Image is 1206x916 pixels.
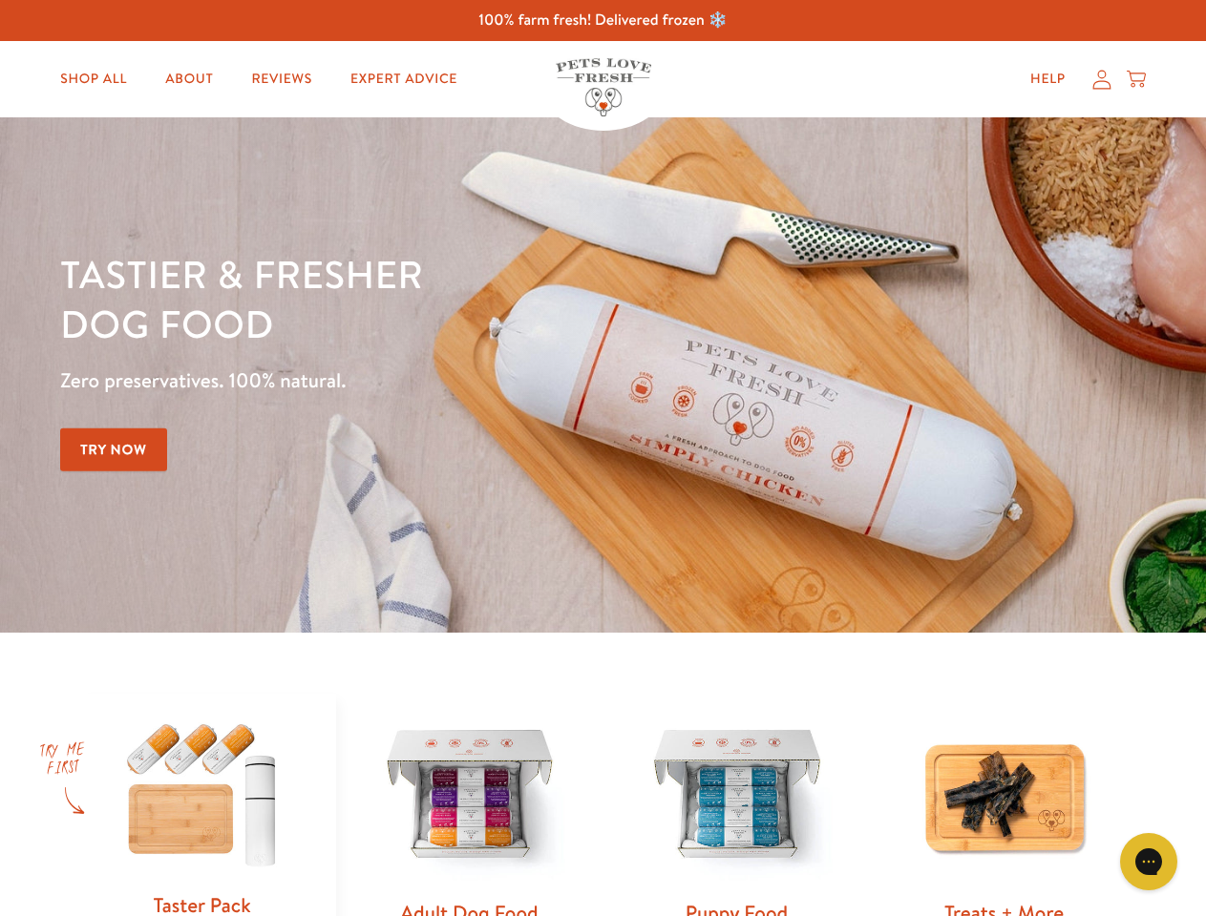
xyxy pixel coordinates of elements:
[45,60,142,98] a: Shop All
[60,364,784,398] p: Zero preservatives. 100% natural.
[150,60,228,98] a: About
[60,249,784,348] h1: Tastier & fresher dog food
[556,58,651,116] img: Pets Love Fresh
[1015,60,1081,98] a: Help
[236,60,327,98] a: Reviews
[60,428,167,471] a: Try Now
[335,60,473,98] a: Expert Advice
[1111,826,1187,897] iframe: Gorgias live chat messenger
